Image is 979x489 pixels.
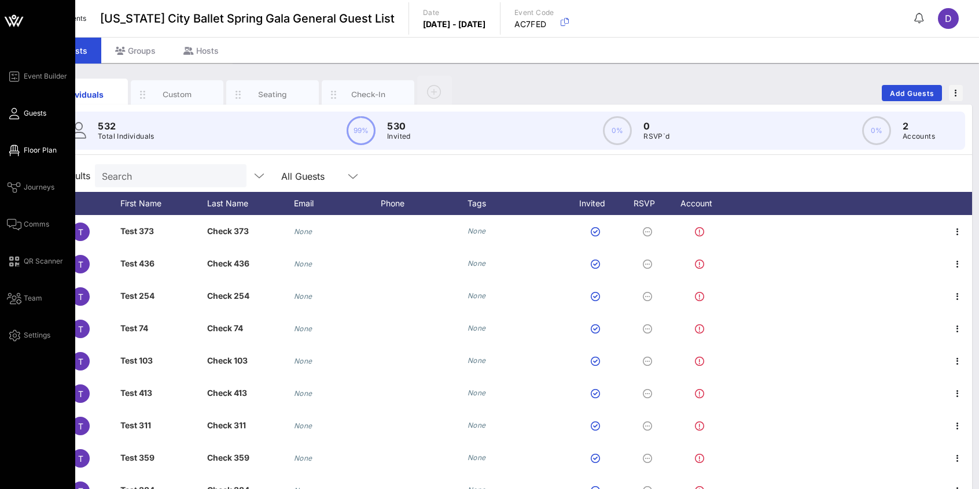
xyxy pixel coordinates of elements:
[423,7,486,18] p: Date
[882,85,942,101] button: Add Guests
[101,38,170,64] div: Groups
[24,145,57,155] span: Floor Plan
[24,219,49,229] span: Comms
[120,192,207,215] div: First Name
[468,324,486,332] i: None
[78,292,83,302] span: T
[7,143,57,157] a: Floor Plan
[294,454,312,462] i: None
[98,119,154,133] p: 532
[120,226,154,236] span: Test 373
[78,324,83,334] span: T
[78,454,83,464] span: T
[938,8,959,29] div: d
[468,356,486,365] i: None
[24,293,42,303] span: Team
[7,328,50,342] a: Settings
[468,388,486,397] i: None
[7,254,63,268] a: QR Scanner
[120,323,148,333] span: Test 74
[7,106,46,120] a: Guests
[294,260,312,268] i: None
[387,131,411,142] p: Invited
[78,227,83,237] span: T
[294,357,312,365] i: None
[247,89,299,100] div: Seating
[120,291,154,301] span: Test 254
[24,256,63,266] span: QR Scanner
[120,420,151,430] span: Test 311
[468,192,566,215] div: Tags
[387,119,411,133] p: 530
[207,323,243,333] span: Check 74
[514,7,554,18] p: Event Code
[120,453,154,462] span: Test 359
[170,38,233,64] div: Hosts
[207,420,246,430] span: Check 311
[889,89,935,98] span: Add Guests
[207,291,249,301] span: Check 254
[643,131,669,142] p: RSVP`d
[100,10,395,27] span: [US_STATE] City Ballet Spring Gala General Guest List
[468,291,486,300] i: None
[566,192,630,215] div: Invited
[7,291,42,305] a: Team
[98,131,154,142] p: Total Individuals
[120,258,154,268] span: Test 436
[7,217,49,231] a: Comms
[294,192,381,215] div: Email
[120,388,152,398] span: Test 413
[78,421,83,431] span: T
[468,421,486,429] i: None
[903,131,935,142] p: Accounts
[207,355,248,365] span: Check 103
[294,421,312,430] i: None
[24,108,46,118] span: Guests
[294,324,312,333] i: None
[630,192,670,215] div: RSVP
[78,260,83,269] span: T
[294,389,312,398] i: None
[514,18,554,30] p: AC7FED
[294,292,312,301] i: None
[468,259,486,268] i: None
[7,180,54,194] a: Journeys
[24,71,67,81] span: Event Builder
[468,227,486,235] i: None
[643,119,669,133] p: 0
[56,88,108,101] div: Individuals
[152,89,203,100] div: Custom
[207,258,249,268] span: Check 436
[207,388,247,398] span: Check 413
[945,13,952,24] span: d
[24,330,50,340] span: Settings
[207,226,249,236] span: Check 373
[78,389,83,399] span: T
[120,355,153,365] span: Test 103
[207,453,249,462] span: Check 359
[7,69,67,83] a: Event Builder
[274,164,367,187] div: All Guests
[468,453,486,462] i: None
[281,171,325,181] div: All Guests
[294,227,312,236] i: None
[343,89,394,100] div: Check-In
[670,192,734,215] div: Account
[381,192,468,215] div: Phone
[903,119,935,133] p: 2
[24,182,54,192] span: Journeys
[423,18,486,30] p: [DATE] - [DATE]
[207,192,294,215] div: Last Name
[78,357,83,366] span: T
